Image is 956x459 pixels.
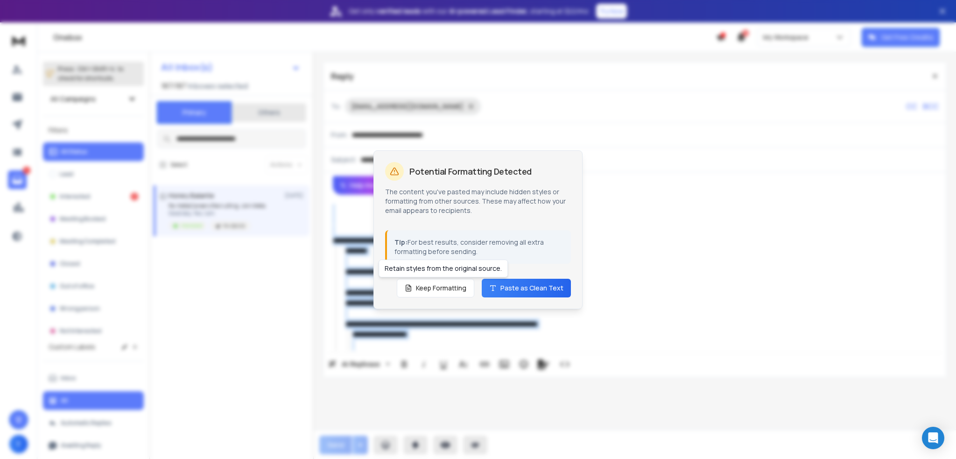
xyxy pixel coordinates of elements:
p: The content you've pasted may include hidden styles or formatting from other sources. These may a... [385,187,571,215]
div: Open Intercom Messenger [922,427,944,449]
h2: Potential Formatting Detected [409,167,532,176]
button: Keep Formatting [397,279,474,297]
div: Retain styles from the original source. [379,260,508,277]
button: Paste as Clean Text [482,279,571,297]
p: For best results, consider removing all extra formatting before sending. [394,238,563,256]
strong: Tip: [394,238,408,247]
